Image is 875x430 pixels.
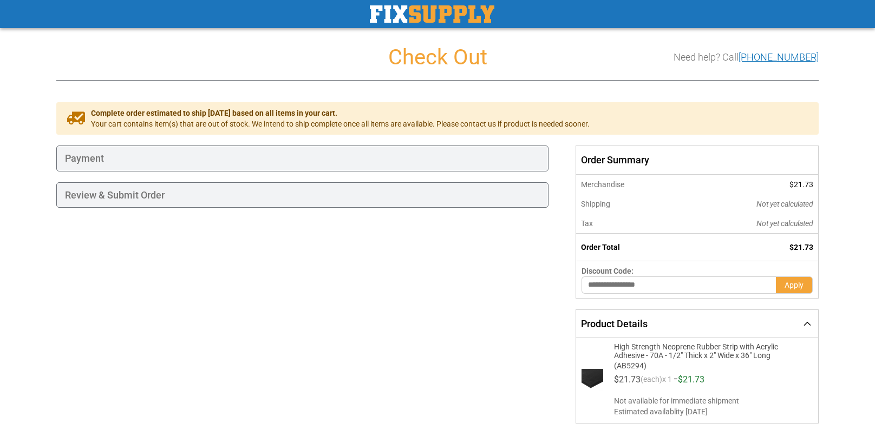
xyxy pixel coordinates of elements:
img: High Strength Neoprene Rubber Strip with Acrylic Adhesive - 70A - 1/2" Thick x 2" Wide x 36" Long [582,369,603,391]
span: Apply [785,281,804,289]
div: Review & Submit Order [56,182,548,208]
span: Not yet calculated [756,200,813,208]
span: Not yet calculated [756,219,813,228]
span: $21.73 [789,243,813,252]
img: Fix Industrial Supply [370,5,494,23]
span: Estimated availablity [DATE] [614,406,809,417]
span: (AB5294) [614,360,796,370]
span: $21.73 [678,374,704,385]
th: Merchandise [576,175,683,194]
span: Shipping [581,200,610,208]
span: $21.73 [614,374,641,385]
h1: Check Out [56,45,819,69]
th: Tax [576,214,683,234]
button: Apply [776,276,813,294]
span: Your cart contains item(s) that are out of stock. We intend to ship complete once all items are a... [91,118,590,129]
span: $21.73 [789,180,813,189]
span: High Strength Neoprene Rubber Strip with Acrylic Adhesive - 70A - 1/2" Thick x 2" Wide x 36" Long [614,342,796,360]
h3: Need help? Call [674,52,819,63]
div: Payment [56,145,548,171]
span: Product Details [581,318,648,329]
span: Complete order estimated to ship [DATE] based on all items in your cart. [91,108,590,118]
strong: Order Total [581,243,620,252]
span: Discount Code: [582,267,634,275]
a: [PHONE_NUMBER] [739,51,819,63]
span: Not available for immediate shipment [614,395,809,406]
span: Order Summary [576,145,819,175]
a: store logo [370,5,494,23]
span: x 1 = [662,375,678,388]
span: (each) [641,375,662,388]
